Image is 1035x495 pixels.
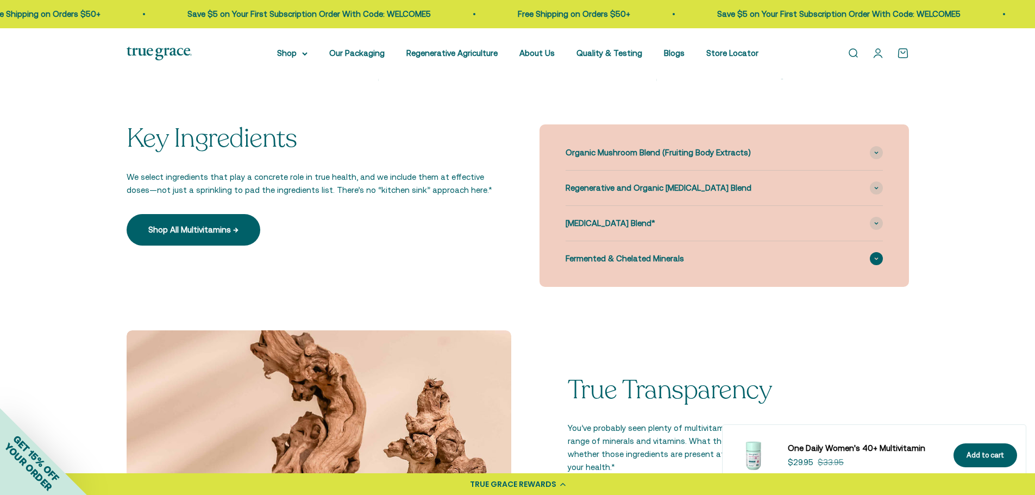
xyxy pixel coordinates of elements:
summary: [MEDICAL_DATA] Blend* [566,206,883,241]
a: Shop All Multivitamins → [127,214,260,246]
summary: Fermented & Chelated Minerals [566,241,883,276]
div: TRUE GRACE REWARDS [470,479,556,490]
a: Free Shipping on Orders $50+ [505,9,618,18]
h3: USDA Certified Organic Fruiting Body Mushrooms [405,36,630,81]
a: Blogs [664,48,685,58]
p: We select ingredients that play a concrete role in true health, and we include them at effective ... [127,171,496,197]
h3: Regenerative & Organic Adaptogens [683,36,908,81]
a: Our Packaging [329,48,385,58]
span: [MEDICAL_DATA] Blend* [566,217,655,230]
span: Organic Mushroom Blend (Fruiting Body Extracts) [566,146,751,159]
sale-price: $29.95 [788,456,813,469]
span: GET 15% OFF [11,433,61,484]
button: Add to cart [954,443,1017,468]
p: Save $5 on Your First Subscription Order With Code: WELCOME5 [175,8,418,21]
span: YOUR ORDER [2,441,54,493]
p: True Transparency [568,376,865,405]
a: Store Locator [706,48,758,58]
a: About Us [519,48,555,58]
p: Save $5 on Your First Subscription Order With Code: WELCOME5 [705,8,948,21]
a: One Daily Women's 40+ Multivitamin [788,442,940,455]
summary: Regenerative and Organic [MEDICAL_DATA] Blend [566,171,883,205]
h2: Key Ingredients [127,124,496,153]
div: Add to cart [967,450,1004,461]
a: Regenerative Agriculture [406,48,498,58]
span: Fermented & Chelated Minerals [566,252,684,265]
span: Regenerative and Organic [MEDICAL_DATA] Blend [566,181,751,195]
h3: [MEDICAL_DATA] From Mena-Q7® [127,36,352,81]
p: You’ve probably seen plenty of multivitamins out there. They all contain a range of minerals and ... [568,422,865,474]
summary: Organic Mushroom Blend (Fruiting Body Extracts) [566,135,883,170]
summary: Shop [277,47,308,60]
img: Daily Multivitamin for Immune Support, Energy, Daily Balance, and Healthy Bone Support* Vitamin A... [731,434,775,477]
a: Quality & Testing [576,48,642,58]
compare-at-price: $33.95 [818,456,844,469]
